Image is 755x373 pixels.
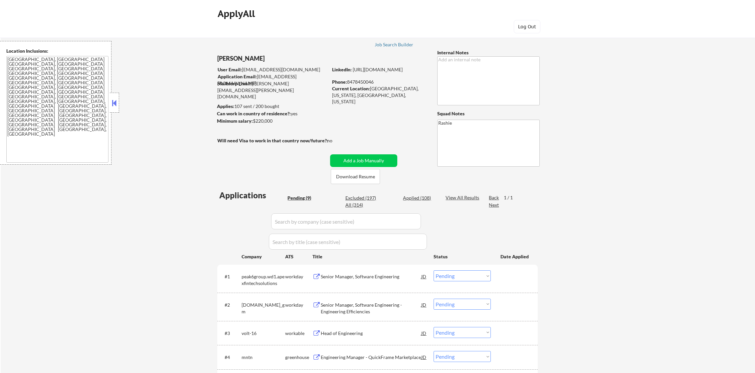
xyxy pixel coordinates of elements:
strong: Can work in country of residence?: [217,111,291,116]
div: Squad Notes [437,110,540,117]
input: Search by company (case sensitive) [271,213,421,229]
div: workday [285,273,312,280]
strong: Applies: [217,103,234,109]
strong: Application Email: [218,74,257,79]
div: [GEOGRAPHIC_DATA], [US_STATE], [GEOGRAPHIC_DATA], [US_STATE] [332,85,426,105]
strong: LinkedIn: [332,67,352,72]
div: JD [421,270,427,282]
div: Senior Manager, Software Engineering [321,273,421,280]
div: All (314) [345,202,379,208]
div: peak6group.wd1.apexfintechsolutions [242,273,285,286]
div: $220,000 [217,118,328,124]
div: JD [421,351,427,363]
div: #3 [225,330,236,337]
div: Head of Engineering [321,330,421,337]
div: Title [312,253,427,260]
div: Engineering Manager - QuickFrame Marketplace [321,354,421,361]
div: 107 sent / 200 bought [217,103,328,110]
div: Job Search Builder [375,42,414,47]
div: Applications [219,191,285,199]
div: 8478450046 [332,79,426,85]
div: View All Results [446,194,481,201]
div: Date Applied [500,253,530,260]
div: Applied (108) [403,195,436,201]
div: Excluded (197) [345,195,379,201]
div: no [327,137,346,144]
strong: Will need Visa to work in that country now/future?: [217,138,328,143]
div: workable [285,330,312,337]
div: Company [242,253,285,260]
div: Senior Manager, Software Engineering - Engineering Efficiencies [321,302,421,315]
div: ATS [285,253,312,260]
div: workday [285,302,312,308]
strong: Mailslurp Email: [217,81,252,86]
button: Log Out [514,20,540,33]
div: [PERSON_NAME] [217,54,354,63]
div: Pending (9) [287,195,321,201]
input: Search by title (case sensitive) [269,234,427,250]
strong: Phone: [332,79,347,85]
div: yes [217,110,326,117]
strong: User Email: [218,67,242,72]
strong: Current Location: [332,86,370,91]
div: #2 [225,302,236,308]
div: #4 [225,354,236,361]
button: Download Resume [331,169,380,184]
div: Location Inclusions: [6,48,109,54]
div: 1 / 1 [504,194,519,201]
div: mntn [242,354,285,361]
div: volt-16 [242,330,285,337]
div: [EMAIL_ADDRESS][DOMAIN_NAME] [218,73,328,86]
div: JD [421,299,427,311]
div: [PERSON_NAME][EMAIL_ADDRESS][PERSON_NAME][DOMAIN_NAME] [217,80,328,100]
div: Next [489,202,499,208]
div: Internal Notes [437,49,540,56]
div: greenhouse [285,354,312,361]
a: [URL][DOMAIN_NAME] [353,67,403,72]
div: [DOMAIN_NAME]_gm [242,302,285,315]
div: Status [434,250,491,262]
div: JD [421,327,427,339]
div: #1 [225,273,236,280]
a: Job Search Builder [375,42,414,49]
div: [EMAIL_ADDRESS][DOMAIN_NAME] [218,66,328,73]
button: Add a Job Manually [330,154,397,167]
div: Back [489,194,499,201]
div: ApplyAll [218,8,257,19]
strong: Minimum salary: [217,118,253,124]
